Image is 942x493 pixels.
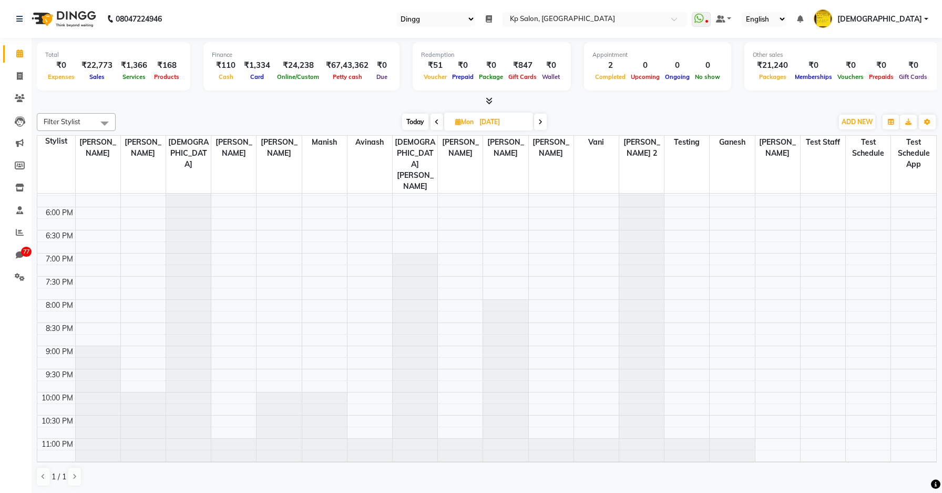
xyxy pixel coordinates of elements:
span: Card [248,73,267,81]
span: [DEMOGRAPHIC_DATA] [837,14,922,25]
div: 7:00 PM [44,254,75,265]
span: Gift Cards [896,73,930,81]
a: 77 [3,247,28,264]
span: [PERSON_NAME] [483,136,528,160]
span: [DEMOGRAPHIC_DATA][PERSON_NAME] [393,136,437,193]
div: ₹0 [373,59,391,72]
span: [PERSON_NAME] [529,136,574,160]
div: ₹1,366 [117,59,151,72]
span: 1 / 1 [52,471,66,482]
span: Expenses [45,73,77,81]
div: 0 [662,59,692,72]
span: Products [151,73,182,81]
div: Total [45,51,182,59]
div: Other sales [753,51,930,59]
span: Filter Stylist [44,117,80,126]
span: Voucher [421,73,449,81]
span: [PERSON_NAME] 2 [619,136,664,160]
div: ₹67,43,362 [322,59,373,72]
span: [DEMOGRAPHIC_DATA] [166,136,211,171]
input: 2025-09-01 [476,114,529,130]
span: Ganesh [710,136,754,149]
div: ₹0 [866,59,896,72]
span: Petty cash [330,73,365,81]
span: Services [120,73,148,81]
div: 0 [692,59,723,72]
span: Due [374,73,390,81]
span: testing [664,136,709,149]
span: Memberships [792,73,835,81]
span: Upcoming [628,73,662,81]
div: Stylist [37,136,75,147]
div: ₹51 [421,59,449,72]
span: Vouchers [835,73,866,81]
div: 6:30 PM [44,230,75,242]
div: 0 [628,59,662,72]
div: ₹24,238 [274,59,322,72]
div: ₹110 [212,59,240,72]
div: Finance [212,51,391,59]
span: Gift Cards [506,73,539,81]
div: 11:30 PM [39,462,75,473]
div: Appointment [592,51,723,59]
span: Sales [87,73,107,81]
div: ₹21,240 [753,59,792,72]
span: Mon [453,118,476,126]
span: ADD NEW [842,118,873,126]
div: 10:00 PM [39,393,75,404]
div: 8:00 PM [44,300,75,311]
button: ADD NEW [839,115,875,129]
span: Test schedule app [891,136,936,171]
span: Avinash [347,136,392,149]
img: Shivam [814,9,832,28]
b: 08047224946 [116,4,162,34]
div: ₹0 [476,59,506,72]
div: ₹22,773 [77,59,117,72]
div: ₹847 [506,59,539,72]
span: Online/Custom [274,73,322,81]
div: ₹0 [835,59,866,72]
span: Prepaid [449,73,476,81]
span: Ongoing [662,73,692,81]
span: [PERSON_NAME] [257,136,301,160]
span: [PERSON_NAME] [755,136,800,160]
span: [PERSON_NAME] [211,136,256,160]
div: 9:00 PM [44,346,75,357]
span: Vani [574,136,619,149]
span: Test Schedule [846,136,890,160]
div: 11:00 PM [39,439,75,450]
div: ₹0 [539,59,562,72]
span: Cash [216,73,236,81]
span: Package [476,73,506,81]
span: 77 [21,247,32,257]
span: Today [402,114,428,130]
img: logo [27,4,99,34]
span: No show [692,73,723,81]
div: ₹0 [896,59,930,72]
div: 6:00 PM [44,207,75,218]
span: Manish [302,136,347,149]
div: ₹1,334 [240,59,274,72]
span: Packages [756,73,789,81]
span: [PERSON_NAME] [121,136,166,160]
span: [PERSON_NAME] [76,136,120,160]
span: test staff [801,136,845,149]
div: ₹0 [449,59,476,72]
div: 8:30 PM [44,323,75,334]
span: [PERSON_NAME] [438,136,483,160]
div: 10:30 PM [39,416,75,427]
div: ₹0 [792,59,835,72]
div: Redemption [421,51,562,59]
div: ₹0 [45,59,77,72]
div: 7:30 PM [44,277,75,288]
span: Wallet [539,73,562,81]
span: Prepaids [866,73,896,81]
span: Completed [592,73,628,81]
div: ₹168 [151,59,182,72]
div: 9:30 PM [44,369,75,380]
div: 2 [592,59,628,72]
